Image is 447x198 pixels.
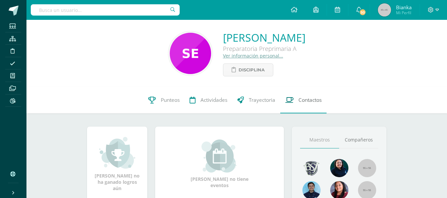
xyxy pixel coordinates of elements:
a: Punteos [143,87,185,113]
a: Trayectoria [232,87,280,113]
input: Busca un usuario... [31,4,180,16]
span: Mi Perfil [396,10,412,16]
a: Disciplina [223,63,273,76]
img: 02fa173381f6881204a99c4513886d03.png [330,159,348,177]
img: event_small.png [201,139,238,173]
a: Maestros [300,132,339,148]
img: 06998f024097841d97ec67d101c5e8e1.png [170,33,211,74]
img: 55x55 [358,159,376,177]
a: [PERSON_NAME] [223,30,305,45]
span: Bianka [396,4,412,11]
div: [PERSON_NAME] no ha ganado logros aún [94,136,141,191]
span: Disciplina [239,64,265,76]
span: Punteos [161,97,180,103]
img: 4abef1baa9f9c615e7dcd655a649c899.png [302,159,321,177]
a: Ver información personal... [223,53,283,59]
a: Contactos [280,87,327,113]
a: Actividades [185,87,232,113]
span: Actividades [201,97,227,103]
span: Contactos [298,97,322,103]
div: [PERSON_NAME] no tiene eventos [187,139,253,188]
a: Compañeros [339,132,378,148]
img: achievement_small.png [99,136,135,169]
img: 45x45 [378,3,391,17]
span: Trayectoria [249,97,275,103]
span: 50 [359,9,366,16]
div: Preparatoria Preprimaria A [223,45,305,53]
